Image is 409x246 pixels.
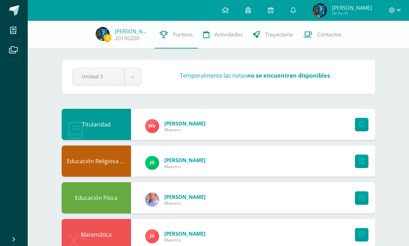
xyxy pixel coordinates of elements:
[164,127,206,133] span: Maestro
[164,237,206,243] span: Maestro
[317,31,341,38] span: Contactos
[164,200,206,206] span: Maestro
[145,156,159,170] img: 3da61d9b1d2c0c7b8f7e89c78bbce001.png
[180,71,331,79] h3: Temporalmente las notas .
[332,10,372,16] span: Mi Perfil
[173,31,193,38] span: Punteos
[73,68,141,85] a: Unidad 3
[115,35,140,42] a: 20190200
[145,119,159,133] img: 1ff341f52347efc33ff1d2a179cbdb51.png
[248,21,298,49] a: Trayectoria
[62,182,131,213] div: Educación Física
[198,21,248,49] a: Actividades
[145,193,159,207] img: 6c58b5a751619099581147680274b29f.png
[164,157,206,164] span: [PERSON_NAME]
[265,31,293,38] span: Trayectoria
[298,21,347,49] a: Contactos
[332,4,372,11] span: [PERSON_NAME]
[155,21,198,49] a: Punteos
[82,68,116,85] span: Unidad 3
[115,28,149,35] a: [PERSON_NAME]
[313,3,327,17] img: c7bed502e08dda7be56a4760e84b19ef.png
[164,230,206,237] span: [PERSON_NAME]
[215,31,243,38] span: Actividades
[164,164,206,169] span: Maestro
[96,27,110,41] img: c7bed502e08dda7be56a4760e84b19ef.png
[247,71,330,79] strong: no se encuentran disponibles
[104,34,111,42] span: 2
[164,120,206,127] span: [PERSON_NAME]
[164,193,206,200] span: [PERSON_NAME]
[62,146,131,177] div: Educación Religiosa Escolar
[62,109,131,140] div: Titularidad
[145,229,159,243] img: b5613e1a4347ac065b47e806e9a54e9c.png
